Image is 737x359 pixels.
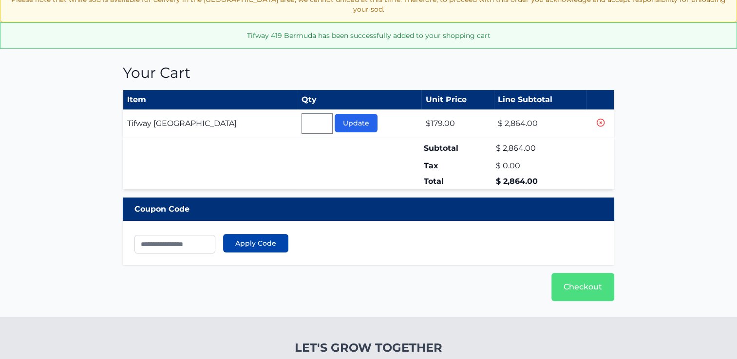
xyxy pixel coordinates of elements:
td: Tax [421,158,493,174]
td: Subtotal [421,138,493,159]
th: Item [123,90,298,110]
th: Qty [298,90,422,110]
td: $179.00 [421,109,493,138]
span: Apply Code [235,238,276,248]
td: $ 2,864.00 [494,138,586,159]
h4: Let's Grow Together [243,340,494,356]
td: $ 2,864.00 [494,174,586,190]
td: $ 2,864.00 [494,109,586,138]
button: Apply Code [223,234,288,252]
th: Line Subtotal [494,90,586,110]
th: Unit Price [421,90,493,110]
td: $ 0.00 [494,158,586,174]
p: Tifway 419 Bermuda has been successfully added to your shopping cart [8,31,729,40]
td: Tifway [GEOGRAPHIC_DATA] [123,109,298,138]
div: Coupon Code [123,197,614,221]
td: Total [421,174,493,190]
a: Checkout [551,273,614,301]
button: Update [335,114,378,132]
h1: Your Cart [123,64,614,82]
